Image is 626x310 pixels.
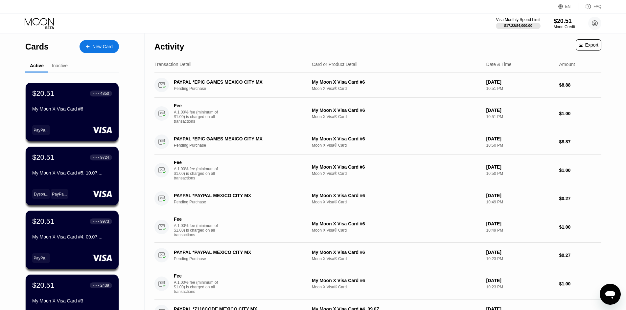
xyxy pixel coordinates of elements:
[312,250,481,255] div: My Moon X Visa Card #6
[486,278,554,283] div: [DATE]
[486,108,554,113] div: [DATE]
[93,156,99,158] div: ● ● ● ●
[154,72,601,98] div: PAYPAL *EPIC GAMES MEXICO CITY MXPending PurchaseMy Moon X Visa Card #6Moon X Visa® Card[DATE]10:...
[174,257,311,261] div: Pending Purchase
[312,221,481,226] div: My Moon X Visa Card #6
[30,63,44,68] div: Active
[25,42,49,52] div: Cards
[154,62,191,67] div: Transaction Detail
[559,82,601,88] div: $8.88
[559,196,601,201] div: $0.27
[32,189,50,199] div: Dyson...
[312,164,481,170] div: My Moon X Visa Card #6
[504,24,532,28] div: $17.22 / $4,000.00
[174,86,311,91] div: Pending Purchase
[34,128,48,133] div: PayPa...
[174,280,223,294] div: A 1.00% fee (minimum of $1.00) is charged on all transactions
[174,250,301,255] div: PAYPAL *PAYPAL MEXICO CITY MX
[486,79,554,85] div: [DATE]
[312,278,481,283] div: My Moon X Visa Card #6
[80,40,119,53] div: New Card
[174,223,223,237] div: A 1.00% fee (minimum of $1.00) is charged on all transactions
[312,86,481,91] div: Moon X Visa® Card
[486,86,554,91] div: 10:51 PM
[600,284,621,305] iframe: Кнопка для запуску вікна повідомлень
[312,285,481,289] div: Moon X Visa® Card
[154,211,601,243] div: FeeA 1.00% fee (minimum of $1.00) is charged on all transactionsMy Moon X Visa Card #6Moon X Visa...
[154,42,184,52] div: Activity
[486,285,554,289] div: 10:23 PM
[312,257,481,261] div: Moon X Visa® Card
[32,170,112,176] div: My Moon X Visa Card #5, 10.07....
[312,79,481,85] div: My Moon X Visa Card #6
[154,155,601,186] div: FeeA 1.00% fee (minimum of $1.00) is charged on all transactionsMy Moon X Visa Card #6Moon X Visa...
[486,257,554,261] div: 10:23 PM
[174,136,301,141] div: PAYPAL *EPIC GAMES MEXICO CITY MX
[486,143,554,148] div: 10:50 PM
[32,89,54,98] div: $20.51
[52,63,68,68] div: Inactive
[174,110,223,124] div: A 1.00% fee (minimum of $1.00) is charged on all transactions
[100,283,109,288] div: 2439
[593,4,601,9] div: FAQ
[312,62,358,67] div: Card or Product Detail
[554,18,575,29] div: $20.51Moon Credit
[93,284,99,286] div: ● ● ● ●
[579,42,598,48] div: Export
[26,83,119,141] div: $20.51● ● ● ●4850My Moon X Visa Card #6PayPa...
[554,18,575,25] div: $20.51
[559,139,601,144] div: $8.87
[100,91,109,96] div: 4850
[486,171,554,176] div: 10:50 PM
[496,17,540,29] div: Visa Monthly Spend Limit$17.22/$4,000.00
[26,147,119,205] div: $20.51● ● ● ●9724My Moon X Visa Card #5, 10.07....Dyson...PayPa...
[154,268,601,300] div: FeeA 1.00% fee (minimum of $1.00) is charged on all transactionsMy Moon X Visa Card #6Moon X Visa...
[312,193,481,198] div: My Moon X Visa Card #6
[93,93,99,94] div: ● ● ● ●
[312,200,481,204] div: Moon X Visa® Card
[32,217,54,226] div: $20.51
[559,253,601,258] div: $0.27
[174,200,311,204] div: Pending Purchase
[559,281,601,286] div: $1.00
[154,186,601,211] div: PAYPAL *PAYPAL MEXICO CITY MXPending PurchaseMy Moon X Visa Card #6Moon X Visa® Card[DATE]10:49 P...
[32,153,54,162] div: $20.51
[486,136,554,141] div: [DATE]
[486,200,554,204] div: 10:49 PM
[32,253,50,263] div: PayPa...
[486,228,554,233] div: 10:49 PM
[93,220,99,222] div: ● ● ● ●
[34,256,48,260] div: PayPa...
[312,228,481,233] div: Moon X Visa® Card
[554,25,575,29] div: Moon Credit
[486,221,554,226] div: [DATE]
[34,192,48,196] div: Dyson...
[154,243,601,268] div: PAYPAL *PAYPAL MEXICO CITY MXPending PurchaseMy Moon X Visa Card #6Moon X Visa® Card[DATE]10:23 P...
[486,62,512,67] div: Date & Time
[52,192,67,196] div: PayPa...
[32,125,50,135] div: PayPa...
[174,103,220,108] div: Fee
[174,167,223,180] div: A 1.00% fee (minimum of $1.00) is charged on all transactions
[154,98,601,129] div: FeeA 1.00% fee (minimum of $1.00) is charged on all transactionsMy Moon X Visa Card #6Moon X Visa...
[92,44,113,50] div: New Card
[578,3,601,10] div: FAQ
[174,143,311,148] div: Pending Purchase
[174,193,301,198] div: PAYPAL *PAYPAL MEXICO CITY MX
[174,217,220,222] div: Fee
[486,193,554,198] div: [DATE]
[312,136,481,141] div: My Moon X Visa Card #6
[100,219,109,224] div: 9973
[174,160,220,165] div: Fee
[312,114,481,119] div: Moon X Visa® Card
[559,111,601,116] div: $1.00
[312,171,481,176] div: Moon X Visa® Card
[32,281,54,290] div: $20.51
[51,189,68,199] div: PayPa...
[486,164,554,170] div: [DATE]
[486,250,554,255] div: [DATE]
[32,298,112,303] div: My Moon X Visa Card #3
[26,211,119,269] div: $20.51● ● ● ●9973My Moon X Visa Card #4, 09.07....PayPa...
